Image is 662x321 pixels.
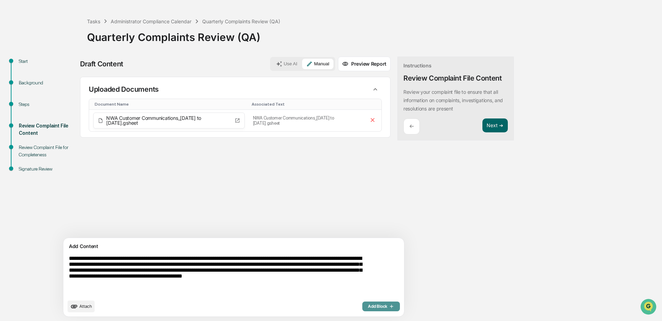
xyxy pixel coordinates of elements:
button: Start new chat [118,55,127,64]
button: Manual [302,59,333,69]
p: ← [409,123,414,130]
span: NWA Customer Communications_[DATE] to [DATE].gsheet [106,116,232,125]
div: 🔎 [7,156,13,162]
div: Toggle SortBy [95,102,246,107]
div: 🗄️ [50,143,56,148]
img: Jack Rasmussen [7,107,18,118]
div: We're available if you need us! [31,60,96,66]
div: Start new chat [31,53,114,60]
span: • [65,94,68,100]
span: • [58,113,60,119]
div: Draft Content [80,60,123,68]
a: Powered byPylon [49,172,84,178]
p: How can we help? [7,15,127,26]
button: Remove file [368,115,377,126]
span: [PERSON_NAME] (C) [22,94,64,100]
span: Pylon [69,172,84,178]
span: [PERSON_NAME] [22,113,56,119]
p: Review your complaint file to ensure that all information on complaints, investigations, and reso... [403,89,503,112]
div: Review Complaint File Content [19,122,76,137]
div: Add Content [68,242,400,250]
button: Add Block [362,302,400,311]
span: Attach [79,304,92,309]
img: 1746055101610-c473b297-6a78-478c-a979-82029cc54cd1 [14,114,19,119]
div: Past conversations [7,77,47,83]
a: 🔎Data Lookup [4,153,47,165]
a: 🖐️Preclearance [4,139,48,152]
span: Preclearance [14,142,45,149]
div: Signature Review [19,165,76,173]
div: Steps [19,101,76,108]
img: DeeAnn Dempsey (C) [7,88,18,99]
div: 🖐️ [7,143,13,148]
div: Toggle SortBy [252,102,361,107]
div: Quarterly Complaints Review (QA) [202,18,280,24]
img: 1746055101610-c473b297-6a78-478c-a979-82029cc54cd1 [7,53,19,66]
div: Review Complaint File Content [403,74,502,82]
div: Instructions [403,63,432,68]
button: See all [108,76,127,84]
a: 🗄️Attestations [48,139,89,152]
div: Background [19,79,76,87]
iframe: Open customer support [640,298,659,317]
span: Add Block [368,304,394,309]
span: Data Lookup [14,155,44,162]
div: Review Complaint File for Completeness [19,144,76,158]
span: Sep 11 [69,94,84,100]
div: Tasks [87,18,100,24]
div: Administrator Compliance Calendar [111,18,191,24]
td: NWA Customer Communications_[DATE] to [DATE].gsheet [249,110,364,131]
button: Preview Report [338,57,391,71]
div: Start [19,58,76,65]
span: Attestations [57,142,86,149]
img: 8933085812038_c878075ebb4cc5468115_72.jpg [15,53,27,66]
span: [DATE] [62,113,76,119]
button: Next ➔ [482,118,508,133]
div: Quarterly Complaints Review (QA) [87,25,659,43]
button: Use AI [272,59,301,69]
p: Uploaded Documents [89,85,159,93]
button: upload document [68,301,95,312]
